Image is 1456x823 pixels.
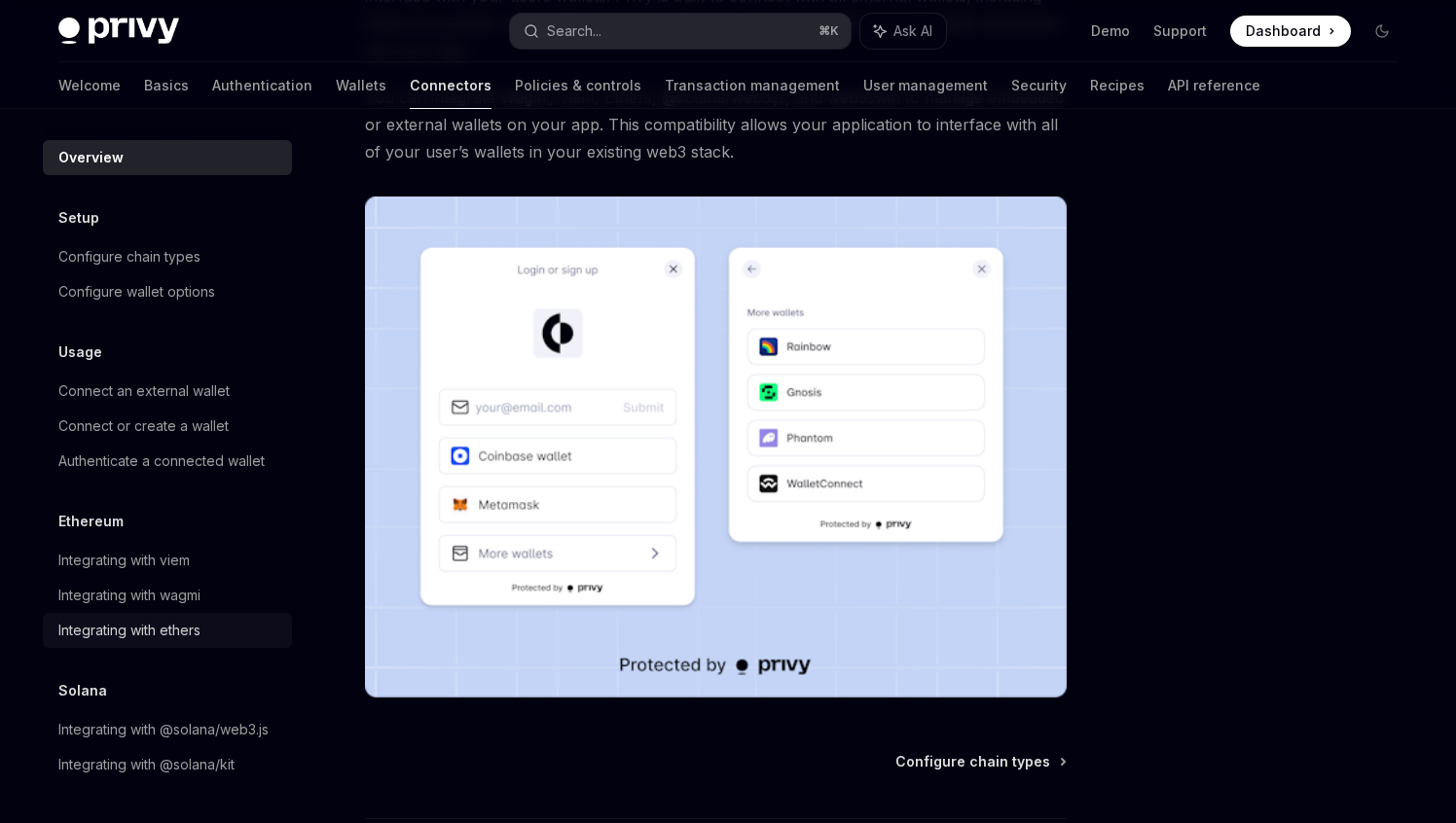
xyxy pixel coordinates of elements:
[58,379,230,403] div: Connect an external wallet
[58,718,269,741] div: Integrating with @solana/web3.js
[515,62,641,109] a: Policies & controls
[893,21,932,41] span: Ask AI
[43,543,292,578] a: Integrating with viem
[58,414,229,438] div: Connect or create a wallet
[58,146,124,169] div: Overview
[1230,16,1351,47] a: Dashboard
[58,18,179,45] img: dark logo
[58,619,200,642] div: Integrating with ethers
[43,578,292,613] a: Integrating with wagmi
[43,613,292,648] a: Integrating with ethers
[43,140,292,175] a: Overview
[43,747,292,782] a: Integrating with @solana/kit
[58,449,265,473] div: Authenticate a connected wallet
[863,62,988,109] a: User management
[1153,21,1207,41] a: Support
[58,510,124,533] h5: Ethereum
[895,752,1050,771] span: Configure chain types
[365,197,1067,698] img: Connectors3
[58,753,235,776] div: Integrating with @solana/kit
[336,62,386,109] a: Wallets
[58,584,200,607] div: Integrating with wagmi
[144,62,189,109] a: Basics
[58,245,200,268] div: Configure chain types
[1366,16,1398,47] button: Toggle dark mode
[410,62,491,109] a: Connectors
[1246,21,1321,41] span: Dashboard
[43,444,292,479] a: Authenticate a connected wallet
[43,274,292,309] a: Configure wallet options
[665,62,840,109] a: Transaction management
[58,549,190,572] div: Integrating with viem
[43,374,292,409] a: Connect an external wallet
[547,19,601,43] div: Search...
[860,14,946,49] button: Ask AI
[58,62,121,109] a: Welcome
[1090,62,1145,109] a: Recipes
[1091,21,1130,41] a: Demo
[365,84,1067,165] span: You can integrate Wagmi, Viem, Ethers, @solana/web3.js, and web3swift to manage embedded or exter...
[1011,62,1067,109] a: Security
[58,340,102,364] h5: Usage
[510,14,851,49] button: Search...⌘K
[58,280,215,304] div: Configure wallet options
[43,712,292,747] a: Integrating with @solana/web3.js
[58,206,99,230] h5: Setup
[212,62,312,109] a: Authentication
[43,409,292,444] a: Connect or create a wallet
[819,23,839,39] span: ⌘ K
[1168,62,1260,109] a: API reference
[895,752,1065,771] a: Configure chain types
[58,679,107,702] h5: Solana
[43,239,292,274] a: Configure chain types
